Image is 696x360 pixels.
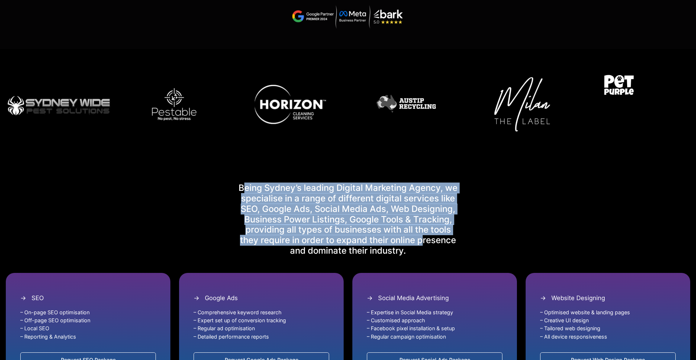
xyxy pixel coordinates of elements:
p: – Optimised website & landing pages – Creative UI design – Tailored web designing – All device re... [540,308,676,341]
summary: Website Designing [540,293,676,303]
p: – Expertise in Social Media strategy – Customised approach – Facebook pixel installation & setup ... [367,308,502,341]
summary: Social Media Advertising [367,293,502,303]
summary: Google Ads [194,293,329,303]
summary: SEO [20,293,156,303]
p: – On-page SEO optimisation – Off-page SEO optimisation – Local SEO – Reporting & Analytics [20,308,156,341]
p: Being Sydney’s leading Digital Marketing Agency, we specialise in a range of different digital se... [236,183,460,256]
p: – Comprehensive keyword research – Expert set up of conversion tracking – Regular ad optimisation... [194,308,329,341]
